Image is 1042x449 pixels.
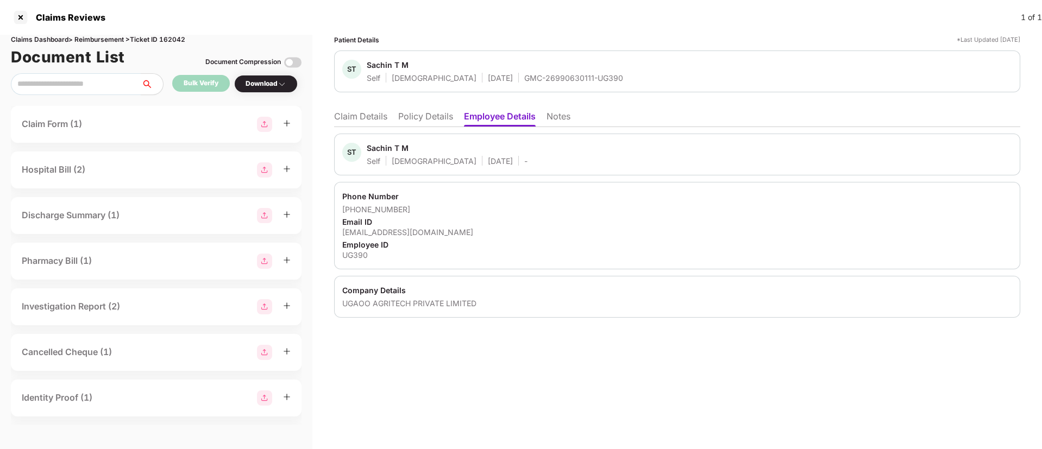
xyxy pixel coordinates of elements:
[22,345,112,359] div: Cancelled Cheque (1)
[342,217,1012,227] div: Email ID
[367,73,380,83] div: Self
[246,79,286,89] div: Download
[283,347,291,355] span: plus
[392,156,476,166] div: [DEMOGRAPHIC_DATA]
[141,73,164,95] button: search
[334,35,379,45] div: Patient Details
[284,54,302,71] img: svg+xml;base64,PHN2ZyBpZD0iVG9nZ2xlLTMyeDMyIiB4bWxucz0iaHR0cDovL3d3dy53My5vcmcvMjAwMC9zdmciIHdpZH...
[29,12,105,23] div: Claims Reviews
[392,73,476,83] div: [DEMOGRAPHIC_DATA]
[22,208,120,222] div: Discharge Summary (1)
[1021,11,1042,23] div: 1 of 1
[283,165,291,173] span: plus
[257,162,272,178] img: svg+xml;base64,PHN2ZyBpZD0iR3JvdXBfMjg4MTMiIGRhdGEtbmFtZT0iR3JvdXAgMjg4MTMiIHhtbG5zPSJodHRwOi8vd3...
[464,111,536,127] li: Employee Details
[342,298,1012,308] div: UGAOO AGRITECH PRIVATE LIMITED
[22,300,120,313] div: Investigation Report (2)
[342,60,361,79] div: ST
[22,163,85,176] div: Hospital Bill (2)
[257,208,272,223] img: svg+xml;base64,PHN2ZyBpZD0iR3JvdXBfMjg4MTMiIGRhdGEtbmFtZT0iR3JvdXAgMjg4MTMiIHhtbG5zPSJodHRwOi8vd3...
[524,156,528,166] div: -
[22,117,82,131] div: Claim Form (1)
[342,143,361,162] div: ST
[398,111,453,127] li: Policy Details
[257,254,272,269] img: svg+xml;base64,PHN2ZyBpZD0iR3JvdXBfMjg4MTMiIGRhdGEtbmFtZT0iR3JvdXAgMjg4MTMiIHhtbG5zPSJodHRwOi8vd3...
[257,390,272,406] img: svg+xml;base64,PHN2ZyBpZD0iR3JvdXBfMjg4MTMiIGRhdGEtbmFtZT0iR3JvdXAgMjg4MTMiIHhtbG5zPSJodHRwOi8vd3...
[184,78,218,88] div: Bulk Verify
[367,156,380,166] div: Self
[342,204,1012,214] div: [PHONE_NUMBER]
[367,60,409,70] div: Sachin T M
[342,239,1012,250] div: Employee ID
[342,285,1012,295] div: Company Details
[367,143,409,153] div: Sachin T M
[334,111,387,127] li: Claim Details
[283,302,291,309] span: plus
[342,227,1012,237] div: [EMAIL_ADDRESS][DOMAIN_NAME]
[488,73,513,83] div: [DATE]
[342,250,1012,260] div: UG390
[488,156,513,166] div: [DATE]
[141,80,163,88] span: search
[22,254,92,268] div: Pharmacy Bill (1)
[205,57,281,67] div: Document Compression
[342,191,1012,201] div: Phone Number
[11,45,125,69] h1: Document List
[278,80,286,88] img: svg+xml;base64,PHN2ZyBpZD0iRHJvcGRvd24tMzJ4MzIiIHhtbG5zPSJodHRwOi8vd3d3LnczLm9yZy8yMDAwL3N2ZyIgd2...
[957,35,1020,45] div: *Last Updated [DATE]
[257,299,272,314] img: svg+xml;base64,PHN2ZyBpZD0iR3JvdXBfMjg4MTMiIGRhdGEtbmFtZT0iR3JvdXAgMjg4MTMiIHhtbG5zPSJodHRwOi8vd3...
[22,391,92,404] div: Identity Proof (1)
[524,73,623,83] div: GMC-26990630111-UG390
[283,256,291,264] span: plus
[257,345,272,360] img: svg+xml;base64,PHN2ZyBpZD0iR3JvdXBfMjg4MTMiIGRhdGEtbmFtZT0iR3JvdXAgMjg4MTMiIHhtbG5zPSJodHRwOi8vd3...
[547,111,570,127] li: Notes
[283,393,291,401] span: plus
[283,211,291,218] span: plus
[283,119,291,127] span: plus
[11,35,302,45] div: Claims Dashboard > Reimbursement > Ticket ID 162042
[257,117,272,132] img: svg+xml;base64,PHN2ZyBpZD0iR3JvdXBfMjg4MTMiIGRhdGEtbmFtZT0iR3JvdXAgMjg4MTMiIHhtbG5zPSJodHRwOi8vd3...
